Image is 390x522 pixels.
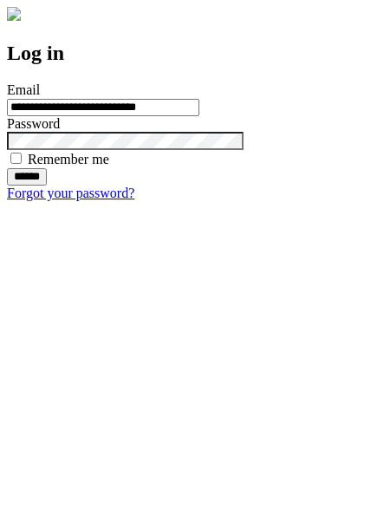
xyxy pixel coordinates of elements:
[7,116,60,131] label: Password
[7,7,21,21] img: logo-4e3dc11c47720685a147b03b5a06dd966a58ff35d612b21f08c02c0306f2b779.png
[7,82,40,97] label: Email
[28,152,109,166] label: Remember me
[7,42,383,65] h2: Log in
[7,186,134,200] a: Forgot your password?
